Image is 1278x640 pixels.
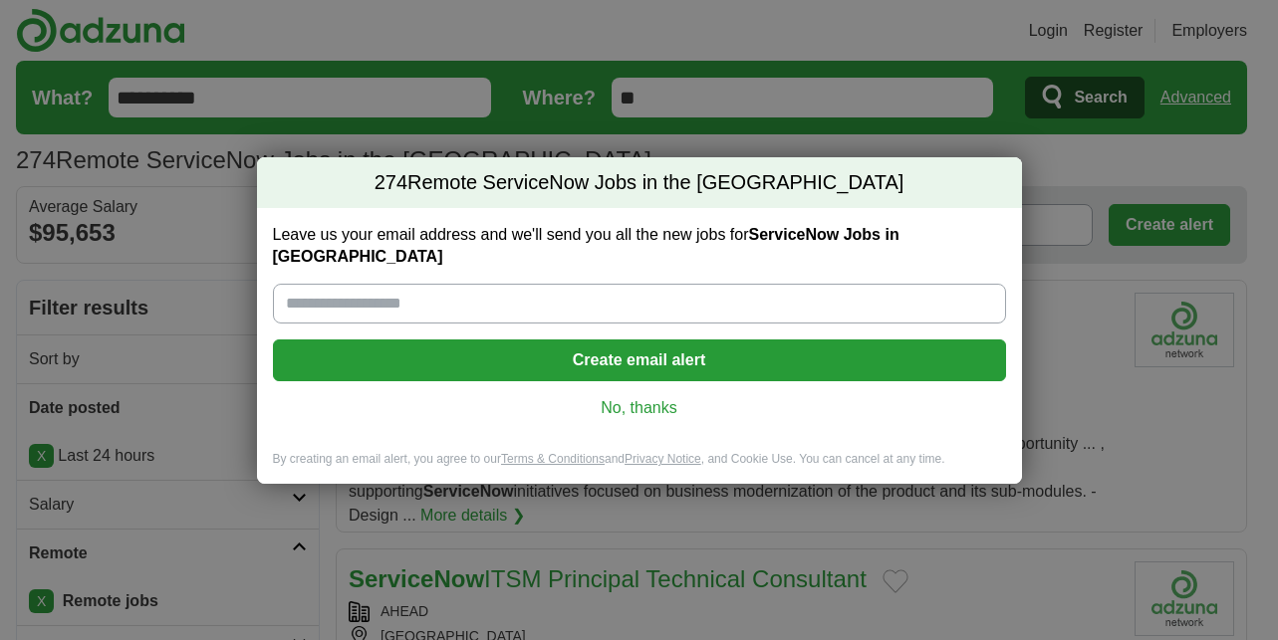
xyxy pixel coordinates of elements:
h2: Remote ServiceNow Jobs in the [GEOGRAPHIC_DATA] [257,157,1022,209]
div: By creating an email alert, you agree to our and , and Cookie Use. You can cancel at any time. [257,451,1022,484]
button: Create email alert [273,339,1006,381]
a: No, thanks [289,397,990,419]
a: Terms & Conditions [501,452,605,466]
a: Privacy Notice [625,452,701,466]
label: Leave us your email address and we'll send you all the new jobs for [273,224,1006,268]
span: 274 [375,169,407,197]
